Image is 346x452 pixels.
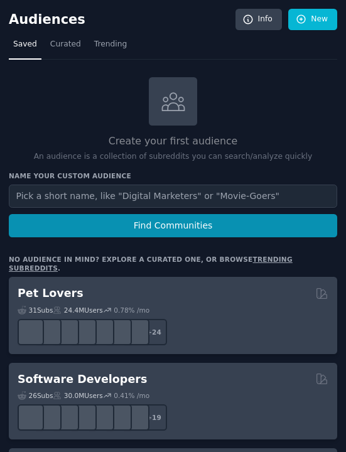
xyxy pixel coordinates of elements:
[109,408,129,428] img: AskComputerScience
[235,9,282,30] a: Info
[114,306,149,315] div: 0.78 % /mo
[127,322,146,342] img: dogbreed
[74,408,94,428] img: iOSProgramming
[9,214,337,237] button: Find Communities
[53,391,102,400] div: 30.0M Users
[9,151,337,163] p: An audience is a collection of subreddits you can search/analyze quickly
[9,255,333,272] div: No audience in mind? Explore a curated one, or browse .
[9,35,41,60] a: Saved
[74,322,94,342] img: turtle
[18,286,84,301] h2: Pet Lovers
[9,256,293,272] a: trending subreddits
[9,134,337,149] h2: Create your first audience
[39,322,58,342] img: ballpython
[141,319,167,345] div: + 24
[53,306,102,315] div: 24.4M Users
[92,408,111,428] img: reactnative
[50,39,81,50] span: Curated
[46,35,85,60] a: Curated
[39,408,58,428] img: csharp
[9,185,337,208] input: Pick a short name, like "Digital Marketers" or "Movie-Goers"
[127,408,146,428] img: elixir
[141,404,167,431] div: + 19
[92,322,111,342] img: cockatiel
[21,408,41,428] img: software
[288,9,337,30] a: New
[90,35,131,60] a: Trending
[57,322,76,342] img: leopardgeckos
[21,322,41,342] img: herpetology
[13,39,37,50] span: Saved
[114,391,149,400] div: 0.41 % /mo
[9,171,337,180] h3: Name your custom audience
[94,39,127,50] span: Trending
[18,306,53,315] div: 31 Sub s
[9,12,235,28] h2: Audiences
[18,391,53,400] div: 26 Sub s
[57,408,76,428] img: learnjavascript
[18,372,147,387] h2: Software Developers
[109,322,129,342] img: PetAdvice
